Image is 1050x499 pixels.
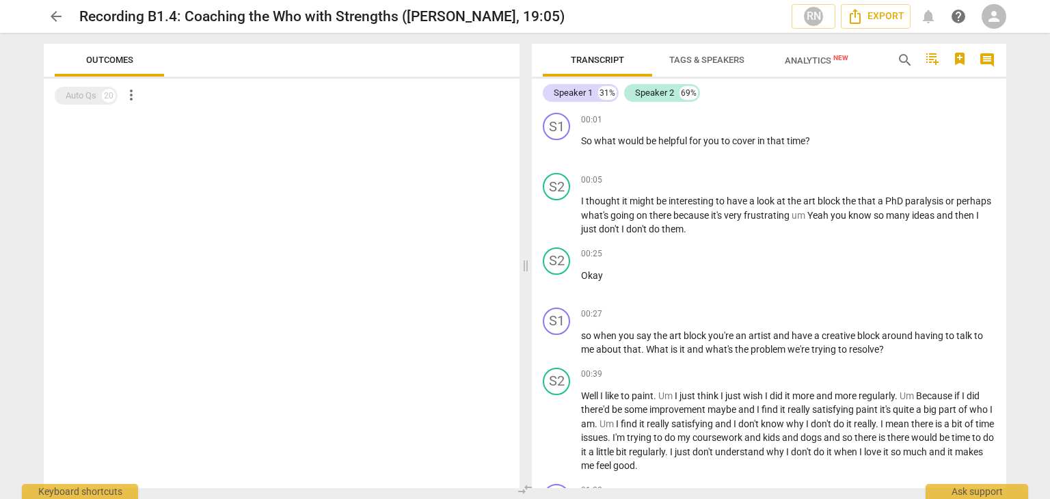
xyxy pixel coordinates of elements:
[79,8,565,25] h2: Recording B1.4: Coaching the Who with Strengths ([PERSON_NAME], 19:05)
[976,49,998,71] button: Show/Hide comments
[916,404,924,415] span: a
[616,418,621,429] span: I
[679,390,697,401] span: just
[952,418,965,429] span: bit
[955,446,983,457] span: makes
[949,49,971,71] button: Add Bookmark
[838,344,849,355] span: to
[595,418,600,429] span: .
[649,224,662,234] span: do
[876,418,880,429] span: .
[705,344,735,355] span: what's
[854,418,876,429] span: really
[990,404,993,415] span: I
[654,330,669,341] span: the
[624,404,649,415] span: some
[915,330,945,341] span: having
[632,390,654,401] span: paint
[689,135,703,146] span: for
[975,418,994,429] span: time
[841,4,911,29] button: Export
[543,173,570,200] div: Change speaker
[787,404,812,415] span: really
[822,330,857,341] span: creative
[621,418,639,429] span: find
[646,135,658,146] span: be
[763,432,782,443] span: kids
[945,330,956,341] span: to
[955,210,976,221] span: then
[859,390,895,401] span: regularly
[629,446,665,457] span: regularly
[626,224,649,234] span: don't
[613,460,635,471] span: good
[848,210,874,221] span: know
[879,344,884,355] span: ?
[581,404,612,415] span: there'd
[581,174,602,186] span: 00:05
[903,446,929,457] span: much
[581,195,586,206] span: I
[593,330,619,341] span: when
[882,330,915,341] span: around
[811,344,838,355] span: trying
[833,418,846,429] span: do
[636,210,649,221] span: on
[911,418,935,429] span: there
[757,195,777,206] span: look
[974,330,983,341] span: to
[581,114,602,126] span: 00:01
[858,195,878,206] span: that
[924,404,939,415] span: big
[749,195,757,206] span: a
[777,195,787,206] span: at
[630,195,656,206] span: might
[885,195,905,206] span: PhD
[847,8,904,25] span: Export
[596,446,616,457] span: little
[812,404,856,415] span: satisfying
[773,330,792,341] span: and
[581,446,589,457] span: it
[757,404,762,415] span: I
[708,404,738,415] span: maybe
[621,224,626,234] span: I
[724,210,744,221] span: very
[900,390,916,401] span: Filler word
[618,135,646,146] span: would
[581,224,599,234] span: just
[880,404,893,415] span: it's
[767,135,787,146] span: that
[599,224,621,234] span: don't
[894,49,916,71] button: Search
[743,390,765,401] span: wish
[654,390,658,401] span: .
[581,330,593,341] span: so
[937,210,955,221] span: and
[842,195,858,206] span: the
[886,210,912,221] span: many
[857,330,882,341] span: block
[972,432,983,443] span: to
[658,135,689,146] span: helpful
[833,54,848,62] span: New
[627,432,654,443] span: trying
[697,390,721,401] span: think
[623,344,641,355] span: that
[66,89,96,103] div: Auto Qs
[616,446,629,457] span: bit
[787,344,811,355] span: we're
[859,446,864,457] span: I
[708,330,736,341] span: you're
[749,330,773,341] span: artist
[805,135,810,146] span: ?
[716,195,727,206] span: to
[803,6,824,27] div: RN
[581,210,610,221] span: what's
[703,135,721,146] span: you
[596,344,623,355] span: about
[102,89,116,103] div: 20
[581,248,602,260] span: 00:25
[782,432,800,443] span: and
[649,404,708,415] span: improvement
